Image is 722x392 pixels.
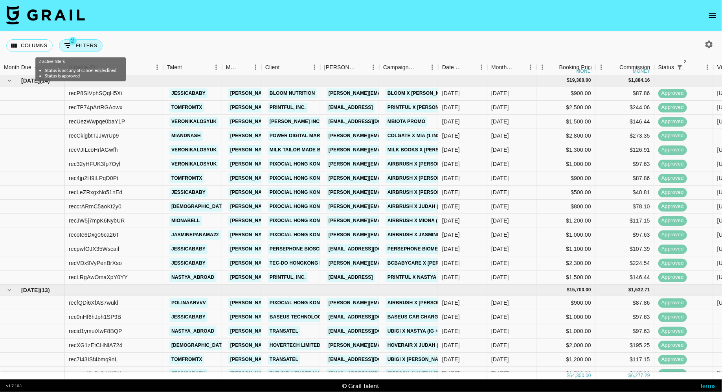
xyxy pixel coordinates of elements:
[268,326,300,336] a: Transatel
[228,312,356,322] a: [PERSON_NAME][EMAIL_ADDRESS][DOMAIN_NAME]
[228,216,356,226] a: [PERSON_NAME][EMAIL_ADDRESS][DOMAIN_NAME]
[491,259,509,267] div: Sep '25
[570,77,591,84] div: 19,300.00
[442,188,460,196] div: 09/09/2025
[536,157,595,171] div: $1,000.00
[658,175,687,182] span: approved
[268,355,300,364] a: Transatel
[442,370,460,377] div: 10/07/2025
[442,341,460,349] div: 10/07/2025
[327,355,415,364] a: [EMAIL_ADDRESS][DOMAIN_NAME]
[386,230,452,240] a: AirBrush x Jasmine (IG)
[658,231,687,239] span: approved
[536,339,595,353] div: $2,000.00
[658,104,687,111] span: approved
[268,173,346,183] a: Pixocial Hong Kong Limited
[536,296,595,310] div: $900.00
[567,287,570,293] div: $
[595,129,654,143] div: $273.35
[442,259,460,267] div: 02/09/2025
[536,310,595,324] div: $1,000.00
[386,272,465,282] a: Printful x Nastya (IG, TT, YB)
[324,60,356,75] div: [PERSON_NAME]
[169,230,221,240] a: jasminepanama22
[356,62,367,73] button: Sort
[268,340,322,350] a: HOVERTECH LIMITED
[327,258,456,268] a: [PERSON_NAME][EMAIL_ADDRESS][PERSON_NAME]
[595,115,654,129] div: $146.44
[69,327,122,335] div: recid1ymuiXwF8BQP
[4,285,15,296] button: hide children
[169,173,204,183] a: tomfromtx
[442,132,460,140] div: 11/08/2025
[491,327,509,335] div: Aug '25
[674,62,685,73] div: 2 active filters
[674,62,685,73] button: Show filters
[21,286,40,294] span: [DATE]
[491,132,509,140] div: Sep '25
[491,245,509,253] div: Sep '25
[442,89,460,97] div: 18/08/2025
[658,274,687,281] span: approved
[268,258,341,268] a: Tec-Do HongKong Limited
[228,173,356,183] a: [PERSON_NAME][EMAIL_ADDRESS][DOMAIN_NAME]
[268,230,346,240] a: Pixocial Hong Kong Limited
[169,326,217,336] a: nastya_abroad
[169,340,228,350] a: [DEMOGRAPHIC_DATA]
[386,312,493,322] a: Baseus Car Charger x [PERSON_NAME]
[4,75,15,86] button: hide children
[595,242,654,256] div: $107.39
[327,159,495,169] a: [PERSON_NAME][EMAIL_ADDRESS][PERSON_NAME][DOMAIN_NAME]
[386,173,471,183] a: AirBrush x [PERSON_NAME] (IG)
[69,174,118,182] div: rec4jp2H9tLPqD0Pt
[536,61,548,73] button: Menu
[628,372,631,379] div: $
[415,62,426,73] button: Sort
[327,298,495,308] a: [PERSON_NAME][EMAIL_ADDRESS][PERSON_NAME][DOMAIN_NAME]
[386,244,486,254] a: Persephone Biome x [PERSON_NAME]
[595,101,654,115] div: $244.06
[228,159,356,169] a: [PERSON_NAME][EMAIL_ADDRESS][DOMAIN_NAME]
[442,160,460,168] div: 09/09/2025
[169,244,208,254] a: jessicababy
[327,131,495,141] a: [PERSON_NAME][EMAIL_ADDRESS][PERSON_NAME][DOMAIN_NAME]
[386,88,472,98] a: Bloom x [PERSON_NAME] (IG, TT)
[69,273,128,281] div: recLRgAwOmaXpY0YY
[228,258,356,268] a: [PERSON_NAME][EMAIL_ADDRESS][DOMAIN_NAME]
[228,355,356,364] a: [PERSON_NAME][EMAIL_ADDRESS][DOMAIN_NAME]
[442,299,460,307] div: 15/07/2025
[595,353,654,367] div: $117.15
[682,58,689,66] span: 2
[327,230,495,240] a: [PERSON_NAME][EMAIL_ADDRESS][PERSON_NAME][DOMAIN_NAME]
[685,62,696,73] button: Sort
[69,188,122,196] div: recLeZRxgxNo51nEd
[386,188,471,197] a: AirBrush x [PERSON_NAME] (IG)
[654,60,713,75] div: Status
[536,324,595,339] div: $1,000.00
[658,217,687,225] span: approved
[570,287,591,293] div: 15,700.00
[442,60,465,75] div: Date Created
[536,367,595,381] div: $1,700.00
[658,259,687,267] span: approved
[514,62,525,73] button: Sort
[69,217,125,225] div: recJW5j7mpK6NybUR
[386,145,510,155] a: Milk Books x [PERSON_NAME] (1 Reel + Story)
[31,62,42,73] button: Sort
[608,62,619,73] button: Sort
[525,61,536,73] button: Menu
[631,287,650,293] div: 1,532.71
[536,242,595,256] div: $1,100.00
[169,159,219,169] a: veronikalosyuk
[250,61,261,73] button: Menu
[658,90,687,97] span: approved
[327,202,495,212] a: [PERSON_NAME][EMAIL_ADDRESS][PERSON_NAME][DOMAIN_NAME]
[631,372,650,379] div: 6,277.29
[628,77,631,84] div: $
[228,340,356,350] a: [PERSON_NAME][EMAIL_ADDRESS][DOMAIN_NAME]
[69,355,118,363] div: rec7I43ISf4bmq9nL
[268,159,346,169] a: Pixocial Hong Kong Limited
[327,88,455,98] a: [PERSON_NAME][EMAIL_ADDRESS][DOMAIN_NAME]
[169,131,203,141] a: miandnash
[536,271,595,285] div: $1,500.00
